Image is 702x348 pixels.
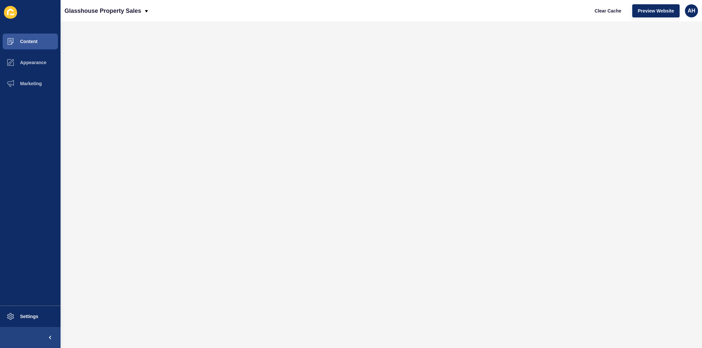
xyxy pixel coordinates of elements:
p: Glasshouse Property Sales [65,3,141,19]
button: Clear Cache [589,4,627,17]
span: Preview Website [638,8,674,14]
button: Preview Website [632,4,680,17]
span: AH [688,8,695,14]
span: Clear Cache [595,8,621,14]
